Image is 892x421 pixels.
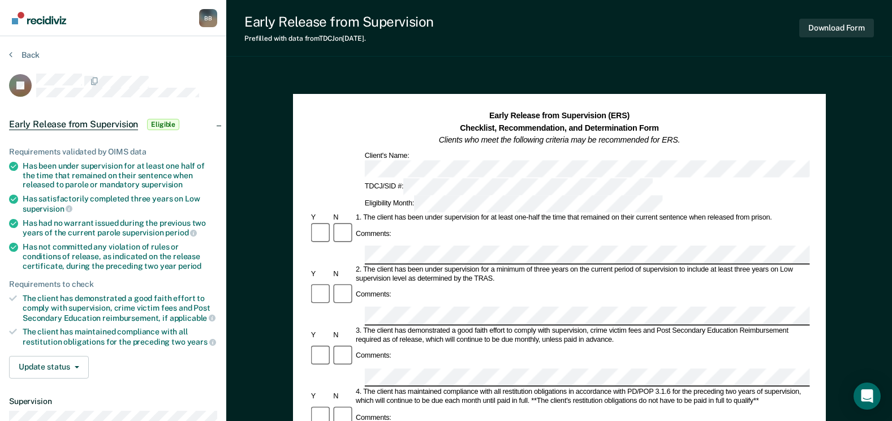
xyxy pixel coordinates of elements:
[354,265,810,283] div: 2. The client has been under supervision for a minimum of three years on the current period of su...
[9,50,40,60] button: Back
[9,397,217,406] dt: Supervision
[12,12,66,24] img: Recidiviz
[23,194,217,213] div: Has satisfactorily completed three years on Low
[331,392,354,401] div: N
[9,119,138,130] span: Early Release from Supervision
[9,356,89,379] button: Update status
[23,294,217,323] div: The client has demonstrated a good faith effort to comply with supervision, crime victim fees and...
[147,119,179,130] span: Eligible
[141,180,183,189] span: supervision
[23,161,217,190] div: Has been under supervision for at least one half of the time that remained on their sentence when...
[170,313,216,323] span: applicable
[9,280,217,289] div: Requirements to check
[23,218,217,238] div: Has had no warrant issued during the previous two years of the current parole supervision
[309,213,331,222] div: Y
[165,228,197,237] span: period
[199,9,217,27] button: Profile dropdown button
[244,35,434,42] div: Prefilled with data from TDCJ on [DATE] .
[489,111,630,120] strong: Early Release from Supervision (ERS)
[799,19,874,37] button: Download Form
[23,242,217,270] div: Has not committed any violation of rules or conditions of release, as indicated on the release ce...
[309,392,331,401] div: Y
[244,14,434,30] div: Early Release from Supervision
[460,123,659,132] strong: Checklist, Recommendation, and Determination Form
[354,327,810,345] div: 3. The client has demonstrated a good faith effort to comply with supervision, crime victim fees ...
[331,213,354,222] div: N
[354,352,393,361] div: Comments:
[23,327,217,346] div: The client has maintained compliance with all restitution obligations for the preceding two
[854,383,881,410] div: Open Intercom Messenger
[363,178,654,195] div: TDCJ/SID #:
[309,331,331,340] div: Y
[331,331,354,340] div: N
[178,261,201,270] span: period
[199,9,217,27] div: B B
[363,195,665,212] div: Eligibility Month:
[331,270,354,279] div: N
[9,147,217,157] div: Requirements validated by OIMS data
[354,388,810,406] div: 4. The client has maintained compliance with all restitution obligations in accordance with PD/PO...
[438,135,679,144] em: Clients who meet the following criteria may be recommended for ERS.
[23,204,72,213] span: supervision
[354,213,810,222] div: 1. The client has been under supervision for at least one-half the time that remained on their cu...
[354,229,393,238] div: Comments:
[354,291,393,300] div: Comments:
[309,270,331,279] div: Y
[187,337,216,346] span: years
